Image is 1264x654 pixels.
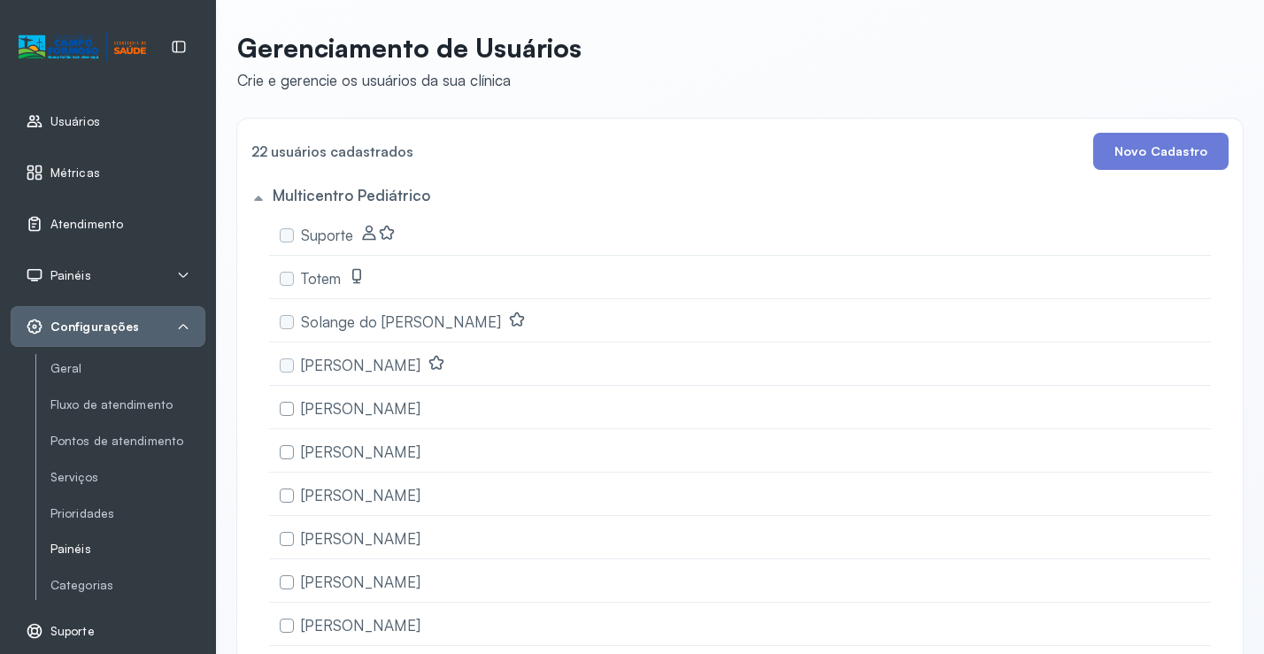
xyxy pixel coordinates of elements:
[237,71,582,89] div: Crie e gerencie os usuários da sua clínica
[50,466,205,489] a: Serviços
[50,506,205,521] a: Prioridades
[50,358,205,380] a: Geral
[50,503,205,525] a: Prioridades
[50,538,205,560] a: Painéis
[301,226,353,244] span: Suporte
[50,578,205,593] a: Categorias
[50,361,205,376] a: Geral
[26,112,190,130] a: Usuários
[50,319,139,335] span: Configurações
[26,215,190,233] a: Atendimento
[301,356,420,374] span: [PERSON_NAME]
[301,269,341,288] span: Totem
[251,139,413,164] h4: 22 usuários cadastrados
[301,486,420,504] span: [PERSON_NAME]
[19,33,146,62] img: Logotipo do estabelecimento
[301,573,420,591] span: [PERSON_NAME]
[1093,133,1229,170] button: Novo Cadastro
[50,165,100,181] span: Métricas
[50,394,205,416] a: Fluxo de atendimento
[50,542,205,557] a: Painéis
[301,616,420,635] span: [PERSON_NAME]
[50,114,100,129] span: Usuários
[50,470,205,485] a: Serviços
[50,434,205,449] a: Pontos de atendimento
[301,399,420,418] span: [PERSON_NAME]
[273,186,430,204] h5: Multicentro Pediátrico
[50,397,205,412] a: Fluxo de atendimento
[50,268,91,283] span: Painéis
[237,32,582,64] p: Gerenciamento de Usuários
[301,442,420,461] span: [PERSON_NAME]
[50,430,205,452] a: Pontos de atendimento
[301,312,501,331] span: Solange do [PERSON_NAME]
[26,164,190,181] a: Métricas
[50,574,205,596] a: Categorias
[301,529,420,548] span: [PERSON_NAME]
[50,217,123,232] span: Atendimento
